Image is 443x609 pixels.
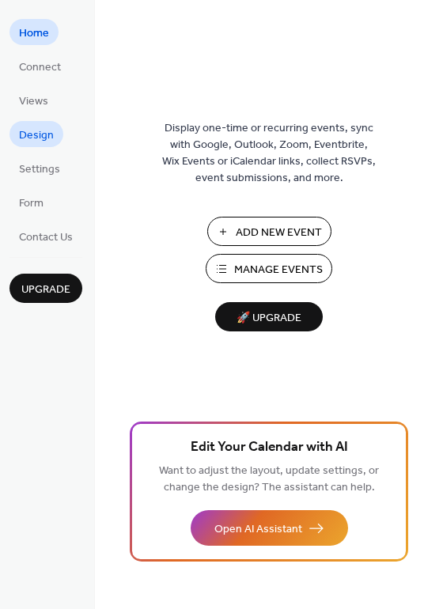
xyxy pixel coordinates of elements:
span: Design [19,127,54,144]
span: Connect [19,59,61,76]
span: Form [19,195,44,212]
span: Upgrade [21,282,70,298]
button: Open AI Assistant [191,510,348,546]
a: Home [9,19,59,45]
span: Edit Your Calendar with AI [191,437,348,459]
button: Add New Event [207,217,331,246]
span: Manage Events [234,262,323,278]
span: Settings [19,161,60,178]
a: Design [9,121,63,147]
a: Views [9,87,58,113]
span: Views [19,93,48,110]
span: Contact Us [19,229,73,246]
a: Settings [9,155,70,181]
span: Open AI Assistant [214,521,302,538]
span: Add New Event [236,225,322,241]
a: Form [9,189,53,215]
button: Upgrade [9,274,82,303]
button: Manage Events [206,254,332,283]
span: Want to adjust the layout, update settings, or change the design? The assistant can help. [159,460,379,498]
span: Home [19,25,49,42]
button: 🚀 Upgrade [215,302,323,331]
a: Contact Us [9,223,82,249]
span: Display one-time or recurring events, sync with Google, Outlook, Zoom, Eventbrite, Wix Events or ... [162,120,376,187]
a: Connect [9,53,70,79]
span: 🚀 Upgrade [225,308,313,329]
